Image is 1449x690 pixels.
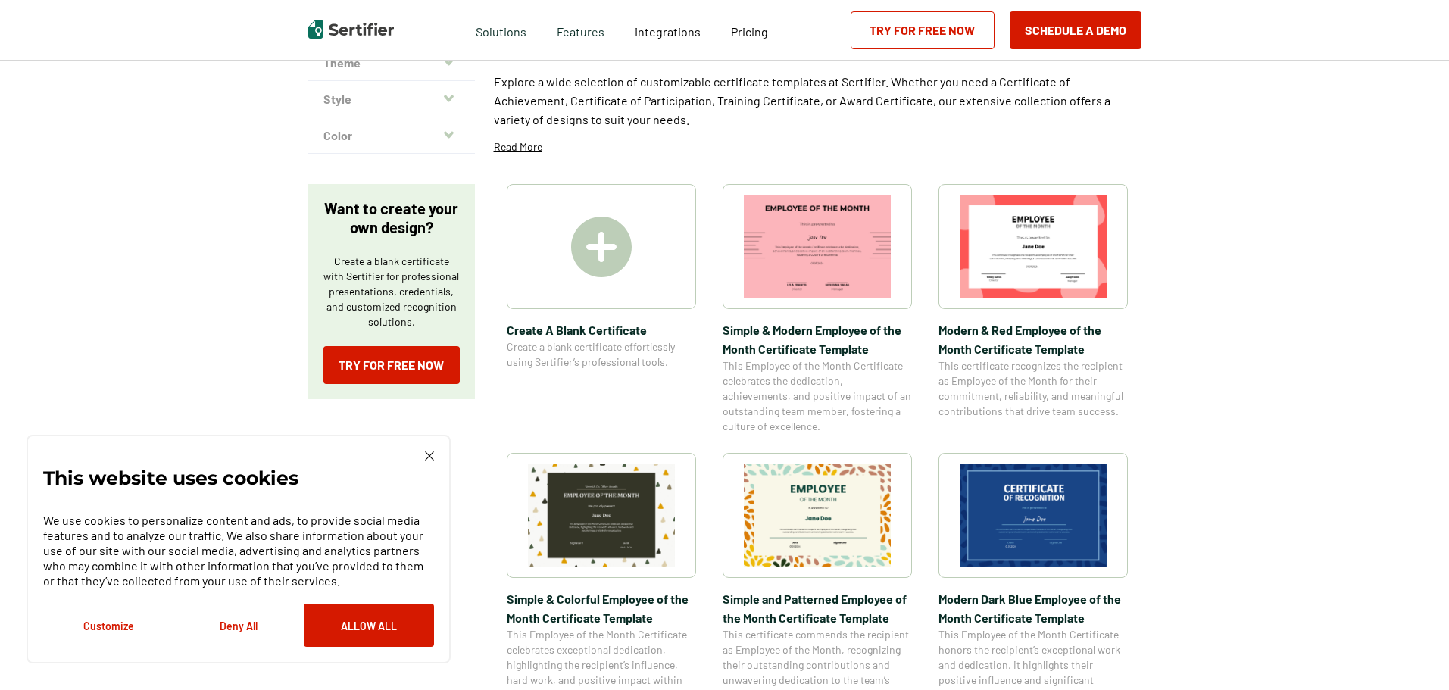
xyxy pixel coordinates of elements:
span: Simple and Patterned Employee of the Month Certificate Template [723,589,912,627]
button: Deny All [173,604,304,647]
p: Explore a wide selection of customizable certificate templates at Sertifier. Whether you need a C... [494,72,1141,129]
button: Theme [308,45,475,81]
a: Try for Free Now [851,11,995,49]
button: Allow All [304,604,434,647]
span: Solutions [476,20,526,39]
span: Modern & Red Employee of the Month Certificate Template [938,320,1128,358]
img: Modern & Red Employee of the Month Certificate Template [960,195,1107,298]
button: Style [308,81,475,117]
p: Create a blank certificate with Sertifier for professional presentations, credentials, and custom... [323,254,460,329]
img: Simple & Colorful Employee of the Month Certificate Template [528,464,675,567]
img: Modern Dark Blue Employee of the Month Certificate Template [960,464,1107,567]
span: Create a blank certificate effortlessly using Sertifier’s professional tools. [507,339,696,370]
span: Modern Dark Blue Employee of the Month Certificate Template [938,589,1128,627]
button: Customize [43,604,173,647]
span: Simple & Colorful Employee of the Month Certificate Template [507,589,696,627]
p: Want to create your own design? [323,199,460,237]
span: This Employee of the Month Certificate celebrates the dedication, achievements, and positive impa... [723,358,912,434]
p: This website uses cookies [43,470,298,485]
img: Simple and Patterned Employee of the Month Certificate Template [744,464,891,567]
button: Color [308,117,475,154]
img: Create A Blank Certificate [571,217,632,277]
span: This certificate recognizes the recipient as Employee of the Month for their commitment, reliabil... [938,358,1128,419]
img: Cookie Popup Close [425,451,434,461]
p: Read More [494,139,542,155]
a: Pricing [731,20,768,39]
button: Schedule a Demo [1010,11,1141,49]
img: Sertifier | Digital Credentialing Platform [308,20,394,39]
span: Create A Blank Certificate [507,320,696,339]
a: Modern & Red Employee of the Month Certificate TemplateModern & Red Employee of the Month Certifi... [938,184,1128,434]
a: Integrations [635,20,701,39]
span: Simple & Modern Employee of the Month Certificate Template [723,320,912,358]
a: Try for Free Now [323,346,460,384]
img: Simple & Modern Employee of the Month Certificate Template [744,195,891,298]
a: Simple & Modern Employee of the Month Certificate TemplateSimple & Modern Employee of the Month C... [723,184,912,434]
p: We use cookies to personalize content and ads, to provide social media features and to analyze ou... [43,513,434,589]
span: Pricing [731,24,768,39]
span: Integrations [635,24,701,39]
span: Features [557,20,604,39]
